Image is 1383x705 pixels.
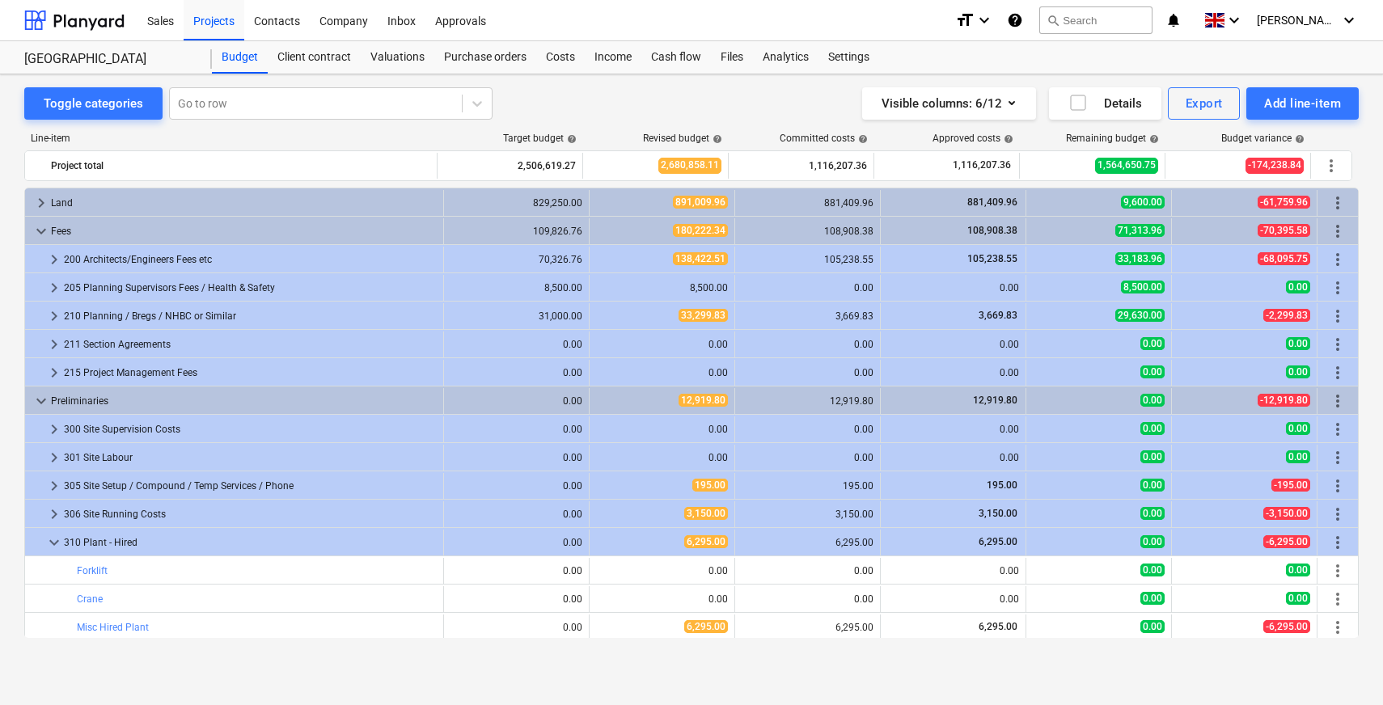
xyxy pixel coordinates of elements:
[32,222,51,241] span: keyboard_arrow_down
[887,367,1019,378] div: 0.00
[51,190,437,216] div: Land
[44,335,64,354] span: keyboard_arrow_right
[64,530,437,555] div: 310 Plant - Hired
[711,41,753,74] a: Files
[450,565,582,576] div: 0.00
[1328,561,1347,580] span: More actions
[450,424,582,435] div: 0.00
[1140,507,1165,520] span: 0.00
[1292,134,1305,144] span: help
[679,394,728,407] span: 12,919.80
[1328,420,1347,439] span: More actions
[450,367,582,378] div: 0.00
[1095,158,1158,173] span: 1,564,650.75
[596,452,728,463] div: 0.00
[742,424,873,435] div: 0.00
[444,153,576,179] div: 2,506,619.27
[742,310,873,322] div: 3,669.83
[1258,224,1310,237] span: -70,395.58
[1066,133,1159,144] div: Remaining budget
[1328,476,1347,496] span: More actions
[1263,535,1310,548] span: -6,295.00
[24,133,438,144] div: Line-item
[503,133,577,144] div: Target budget
[1068,93,1142,114] div: Details
[1115,224,1165,237] span: 71,313.96
[1328,533,1347,552] span: More actions
[450,480,582,492] div: 0.00
[780,133,868,144] div: Committed costs
[77,593,103,605] a: Crane
[742,537,873,548] div: 6,295.00
[1263,620,1310,633] span: -6,295.00
[1049,87,1161,120] button: Details
[692,479,728,492] span: 195.00
[1328,391,1347,411] span: More actions
[361,41,434,74] a: Valuations
[434,41,536,74] a: Purchase orders
[268,41,361,74] a: Client contract
[450,254,582,265] div: 70,326.76
[1140,394,1165,407] span: 0.00
[966,196,1019,208] span: 881,409.96
[887,424,1019,435] div: 0.00
[44,533,64,552] span: keyboard_arrow_down
[536,41,585,74] a: Costs
[1140,479,1165,492] span: 0.00
[32,391,51,411] span: keyboard_arrow_down
[818,41,879,74] a: Settings
[564,134,577,144] span: help
[742,452,873,463] div: 0.00
[450,537,582,548] div: 0.00
[450,452,582,463] div: 0.00
[450,339,582,350] div: 0.00
[1140,337,1165,350] span: 0.00
[1328,363,1347,382] span: More actions
[1328,222,1347,241] span: More actions
[742,226,873,237] div: 108,908.38
[64,473,437,499] div: 305 Site Setup / Compound / Temp Services / Phone
[64,331,437,357] div: 211 Section Agreements
[1271,479,1310,492] span: -195.00
[1264,93,1341,114] div: Add line-item
[887,593,1019,605] div: 0.00
[64,247,437,272] div: 200 Architects/Engineers Fees etc
[862,87,1036,120] button: Visible columns:6/12
[641,41,711,74] a: Cash flow
[887,339,1019,350] div: 0.00
[1140,365,1165,378] span: 0.00
[882,93,1017,114] div: Visible columns : 6/12
[887,565,1019,576] div: 0.00
[684,507,728,520] span: 3,150.00
[742,254,873,265] div: 105,238.55
[44,420,64,439] span: keyboard_arrow_right
[1246,158,1304,173] span: -174,238.84
[450,226,582,237] div: 109,826.76
[64,416,437,442] div: 300 Site Supervision Costs
[1328,504,1347,524] span: More actions
[32,193,51,213] span: keyboard_arrow_right
[933,133,1013,144] div: Approved costs
[1263,507,1310,520] span: -3,150.00
[1246,87,1359,120] button: Add line-item
[1263,309,1310,322] span: -2,299.83
[753,41,818,74] a: Analytics
[1121,281,1165,293] span: 8,500.00
[64,275,437,301] div: 205 Planning Supervisors Fees / Health & Safety
[24,87,163,120] button: Toggle categories
[855,134,868,144] span: help
[735,153,867,179] div: 1,116,207.36
[450,622,582,633] div: 0.00
[977,310,1019,321] span: 3,669.83
[742,622,873,633] div: 6,295.00
[679,309,728,322] span: 33,299.83
[643,133,722,144] div: Revised budget
[684,535,728,548] span: 6,295.00
[1000,134,1013,144] span: help
[212,41,268,74] div: Budget
[51,153,430,179] div: Project total
[1302,627,1383,705] iframe: Chat Widget
[1286,450,1310,463] span: 0.00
